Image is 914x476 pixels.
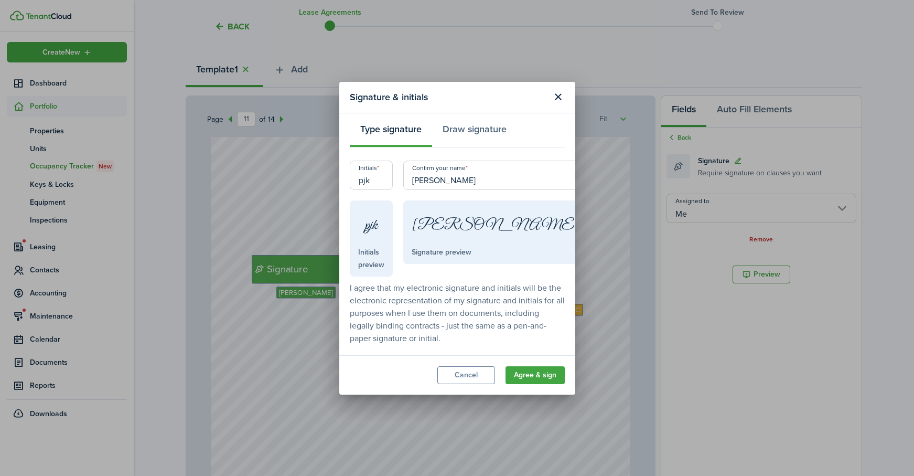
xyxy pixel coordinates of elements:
span: Initials preview [358,247,384,270]
modal-title: Signature & initials [350,87,547,108]
div: pjk [358,206,384,246]
div: [PERSON_NAME] [412,206,580,246]
div: I agree that my electronic signature and initials will be the electronic representation of my sig... [350,282,565,345]
button: Cancel [437,366,495,384]
span: Signature preview [412,247,471,258]
button: Draw signature [432,116,517,147]
button: Close modal [550,88,567,106]
button: Agree & sign [506,366,565,384]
